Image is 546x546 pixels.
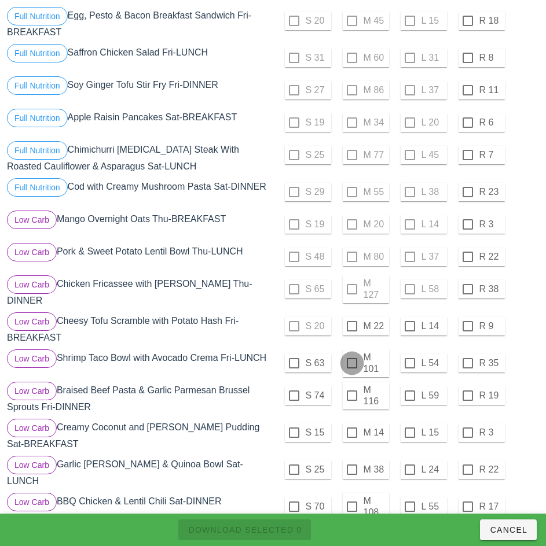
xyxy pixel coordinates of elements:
[5,453,273,490] div: Garlic [PERSON_NAME] & Quinoa Bowl Sat-LUNCH
[422,320,445,332] label: L 14
[14,382,49,400] span: Low Carb
[306,427,329,438] label: S 15
[479,251,503,263] label: R 22
[14,77,60,94] span: Full Nutrition
[479,52,503,64] label: R 8
[5,241,273,273] div: Pork & Sweet Potato Lentil Bowl Thu-LUNCH
[422,427,445,438] label: L 15
[5,106,273,139] div: Apple Raisin Pancakes Sat-BREAKFAST
[306,390,329,401] label: S 74
[480,519,537,540] button: Cancel
[5,490,273,523] div: BBQ Chicken & Lentil Chili Sat-DINNER
[479,464,503,475] label: R 22
[14,456,49,474] span: Low Carb
[422,464,445,475] label: L 24
[14,276,49,293] span: Low Carb
[364,320,387,332] label: M 22
[5,416,273,453] div: Creamy Coconut and [PERSON_NAME] Pudding Sat-BREAKFAST
[306,357,329,369] label: S 63
[306,501,329,512] label: S 70
[479,427,503,438] label: R 3
[479,15,503,27] label: R 18
[5,208,273,241] div: Mango Overnight Oats Thu-BREAKFAST
[5,310,273,347] div: Cheesy Tofu Scramble with Potato Hash Fri-BREAKFAST
[5,74,273,106] div: Soy Ginger Tofu Stir Fry Fri-DINNER
[422,390,445,401] label: L 59
[364,352,387,375] label: M 101
[479,117,503,128] label: R 6
[479,501,503,512] label: R 17
[306,464,329,475] label: S 25
[422,501,445,512] label: L 55
[422,357,445,369] label: L 54
[364,464,387,475] label: M 38
[14,211,49,228] span: Low Carb
[14,109,60,127] span: Full Nutrition
[14,142,60,159] span: Full Nutrition
[479,84,503,96] label: R 11
[364,384,387,407] label: M 116
[364,427,387,438] label: M 14
[14,8,60,25] span: Full Nutrition
[489,525,527,534] span: Cancel
[5,273,273,310] div: Chicken Fricassee with [PERSON_NAME] Thu-DINNER
[5,139,273,176] div: Chimichurri [MEDICAL_DATA] Steak With Roasted Cauliflower & Asparagus Sat-LUNCH
[14,350,49,367] span: Low Carb
[479,219,503,230] label: R 3
[5,42,273,74] div: Saffron Chicken Salad Fri-LUNCH
[479,283,503,295] label: R 38
[14,244,49,261] span: Low Carb
[479,186,503,198] label: R 23
[479,357,503,369] label: R 35
[14,179,60,196] span: Full Nutrition
[479,149,503,161] label: R 7
[364,495,387,518] label: M 108
[14,493,49,511] span: Low Carb
[5,5,273,42] div: Egg, Pesto & Bacon Breakfast Sandwich Fri-BREAKFAST
[14,45,60,62] span: Full Nutrition
[5,176,273,208] div: Cod with Creamy Mushroom Pasta Sat-DINNER
[14,313,49,330] span: Low Carb
[14,419,49,437] span: Low Carb
[5,379,273,416] div: Braised Beef Pasta & Garlic Parmesan Brussel Sprouts Fri-DINNER
[479,390,503,401] label: R 19
[479,320,503,332] label: R 9
[5,347,273,379] div: Shrimp Taco Bowl with Avocado Crema Fri-LUNCH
